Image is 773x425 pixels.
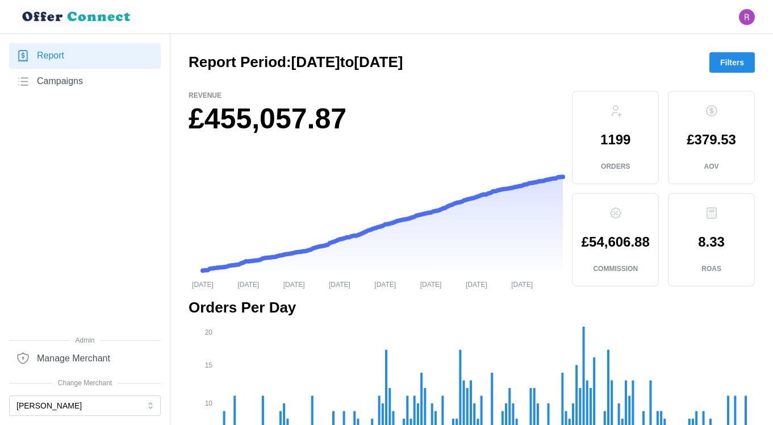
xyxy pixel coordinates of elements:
[9,43,161,69] a: Report
[9,395,161,416] button: [PERSON_NAME]
[189,298,755,318] h2: Orders Per Day
[420,280,442,288] tspan: [DATE]
[205,361,213,369] tspan: 15
[704,162,719,172] p: AOV
[720,53,744,72] span: Filters
[601,162,630,172] p: Orders
[593,264,638,274] p: Commission
[600,133,630,147] p: 1199
[329,280,350,288] tspan: [DATE]
[237,280,259,288] tspan: [DATE]
[687,133,736,147] p: £379.53
[205,399,213,407] tspan: 10
[189,101,563,137] h1: £455,057.87
[189,52,403,72] h2: Report Period: [DATE] to [DATE]
[739,9,755,25] img: Ryan Gribben
[9,335,161,346] span: Admin
[192,280,214,288] tspan: [DATE]
[739,9,755,25] button: Open user button
[9,69,161,94] a: Campaigns
[37,74,83,89] span: Campaigns
[18,7,136,27] img: loyalBe Logo
[511,280,533,288] tspan: [DATE]
[374,280,396,288] tspan: [DATE]
[466,280,487,288] tspan: [DATE]
[701,264,721,274] p: ROAS
[283,280,305,288] tspan: [DATE]
[698,235,725,249] p: 8.33
[709,52,755,73] button: Filters
[9,378,161,389] span: Change Merchant
[37,49,64,63] span: Report
[37,352,110,366] span: Manage Merchant
[582,235,650,249] p: £54,606.88
[205,328,213,336] tspan: 20
[9,345,161,371] a: Manage Merchant
[189,91,563,101] p: Revenue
